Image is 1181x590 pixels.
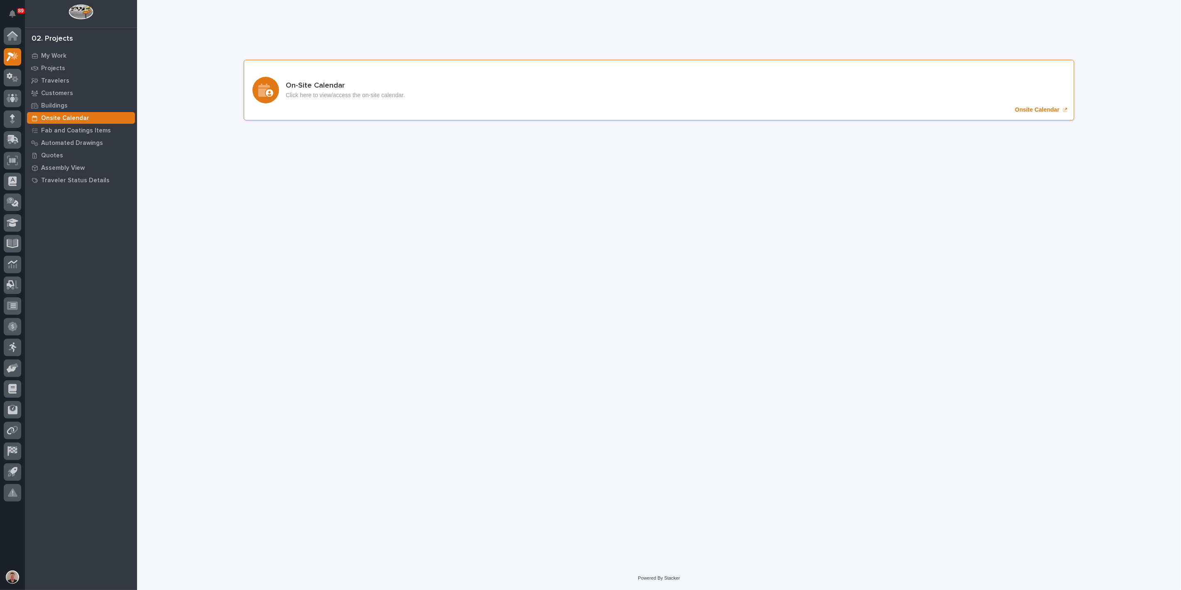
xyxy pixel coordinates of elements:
p: Quotes [41,152,63,159]
p: Onsite Calendar [41,115,89,122]
a: Customers [25,87,137,99]
p: Travelers [41,77,69,85]
p: Onsite Calendar [1015,106,1059,113]
button: Notifications [4,5,21,22]
p: Customers [41,90,73,97]
a: Fab and Coatings Items [25,124,137,137]
a: Onsite Calendar [25,112,137,124]
img: Workspace Logo [69,4,93,20]
p: Buildings [41,102,68,110]
a: Travelers [25,74,137,87]
a: Automated Drawings [25,137,137,149]
button: users-avatar [4,568,21,586]
p: My Work [41,52,66,60]
a: Assembly View [25,162,137,174]
a: Projects [25,62,137,74]
a: Powered By Stacker [638,575,680,580]
a: Buildings [25,99,137,112]
p: Fab and Coatings Items [41,127,111,135]
p: 89 [18,8,24,14]
a: My Work [25,49,137,62]
p: Assembly View [41,164,85,172]
div: 02. Projects [32,34,73,44]
div: Notifications89 [10,10,21,23]
p: Click here to view/access the on-site calendar. [286,92,405,99]
p: Projects [41,65,65,72]
h3: On-Site Calendar [286,81,405,91]
p: Automated Drawings [41,140,103,147]
p: Traveler Status Details [41,177,110,184]
a: Onsite Calendar [244,60,1074,120]
a: Quotes [25,149,137,162]
a: Traveler Status Details [25,174,137,186]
